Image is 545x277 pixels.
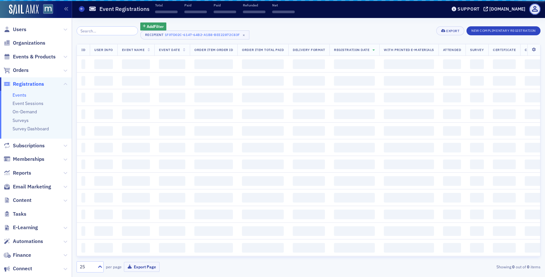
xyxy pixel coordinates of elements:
[94,59,113,69] span: ‌
[77,26,138,35] input: Search…
[470,210,484,219] span: ‌
[122,109,150,119] span: ‌
[43,4,53,14] img: SailAMX
[159,93,185,102] span: ‌
[489,6,525,12] div: [DOMAIN_NAME]
[334,76,375,86] span: ‌
[293,243,325,253] span: ‌
[81,143,85,152] span: ‌
[4,26,26,33] a: Users
[242,93,284,102] span: ‌
[242,160,284,169] span: ‌
[525,93,544,102] span: ‌
[94,176,113,186] span: ‌
[159,126,185,136] span: ‌
[466,26,540,35] button: New Complimentary Registration
[81,109,85,119] span: ‌
[525,160,544,169] span: ‌
[81,93,85,102] span: ‌
[159,76,185,86] span: ‌
[466,27,540,33] a: New Complimentary Registration
[184,3,207,7] p: Paid
[9,4,39,15] img: SailAMX
[334,143,375,152] span: ‌
[13,126,49,132] a: Survey Dashboard
[122,176,150,186] span: ‌
[159,143,185,152] span: ‌
[194,243,233,253] span: ‌
[272,3,295,7] p: Net
[493,59,516,69] span: ‌
[13,81,44,88] span: Registrations
[4,265,32,272] a: Connect
[140,30,249,39] button: Recipient1f07d02c-6147-64b2-a1b8-bee22872c83f×
[122,59,150,69] span: ‌
[242,109,284,119] span: ‌
[525,143,544,152] span: ‌
[194,109,233,119] span: ‌
[4,53,56,60] a: Events & Products
[493,143,516,152] span: ‌
[122,126,150,136] span: ‌
[81,76,85,86] span: ‌
[525,210,544,219] span: ‌
[293,210,325,219] span: ‌
[147,23,164,29] span: Add Filter
[493,48,516,52] span: Certificate
[493,226,516,236] span: ‌
[122,143,150,152] span: ‌
[122,193,150,203] span: ‌
[470,126,484,136] span: ‌
[194,210,233,219] span: ‌
[242,210,284,219] span: ‌
[155,11,178,13] span: ‌
[334,109,375,119] span: ‌
[493,243,516,253] span: ‌
[525,243,544,253] span: ‌
[384,226,434,236] span: ‌
[159,226,185,236] span: ‌
[13,109,37,115] a: On-Demand
[214,3,236,7] p: Paid
[526,264,531,270] strong: 0
[94,76,113,86] span: ‌
[443,48,461,52] span: Attended
[243,11,265,13] span: ‌
[334,210,375,219] span: ‌
[194,126,233,136] span: ‌
[525,76,544,86] span: ‌
[293,193,325,203] span: ‌
[194,160,233,169] span: ‌
[122,160,150,169] span: ‌
[493,210,516,219] span: ‌
[81,59,85,69] span: ‌
[4,252,31,259] a: Finance
[13,183,51,190] span: Email Marketing
[4,169,31,177] a: Reports
[243,3,265,7] p: Refunded
[214,11,236,13] span: ‌
[140,22,167,30] button: AddFilter
[194,59,233,69] span: ‌
[81,176,85,186] span: ‌
[384,59,434,69] span: ‌
[242,59,284,69] span: ‌
[470,143,484,152] span: ‌
[384,109,434,119] span: ‌
[13,39,45,47] span: Organizations
[493,160,516,169] span: ‌
[384,126,434,136] span: ‌
[525,226,544,236] span: ‌
[390,264,540,270] div: Showing out of items
[384,160,434,169] span: ‌
[511,264,516,270] strong: 0
[13,156,44,163] span: Memberships
[493,176,516,186] span: ‌
[194,93,233,102] span: ‌
[384,210,434,219] span: ‌
[184,11,207,13] span: ‌
[13,53,56,60] span: Events & Products
[145,33,164,37] div: Recipient
[470,176,484,186] span: ‌
[94,243,113,253] span: ‌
